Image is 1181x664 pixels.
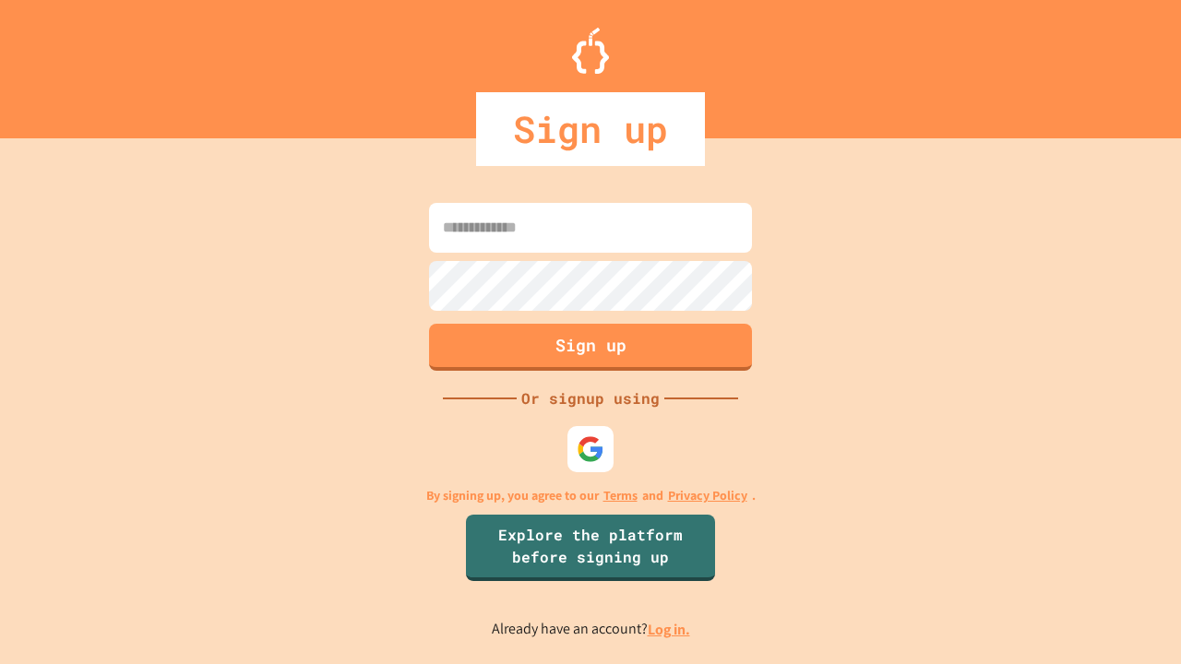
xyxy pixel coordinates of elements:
[517,387,664,409] div: Or signup using
[426,486,756,505] p: By signing up, you agree to our and .
[577,435,604,463] img: google-icon.svg
[492,618,690,641] p: Already have an account?
[429,324,752,371] button: Sign up
[668,486,747,505] a: Privacy Policy
[466,515,715,581] a: Explore the platform before signing up
[572,28,609,74] img: Logo.svg
[603,486,638,505] a: Terms
[476,92,705,166] div: Sign up
[648,620,690,639] a: Log in.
